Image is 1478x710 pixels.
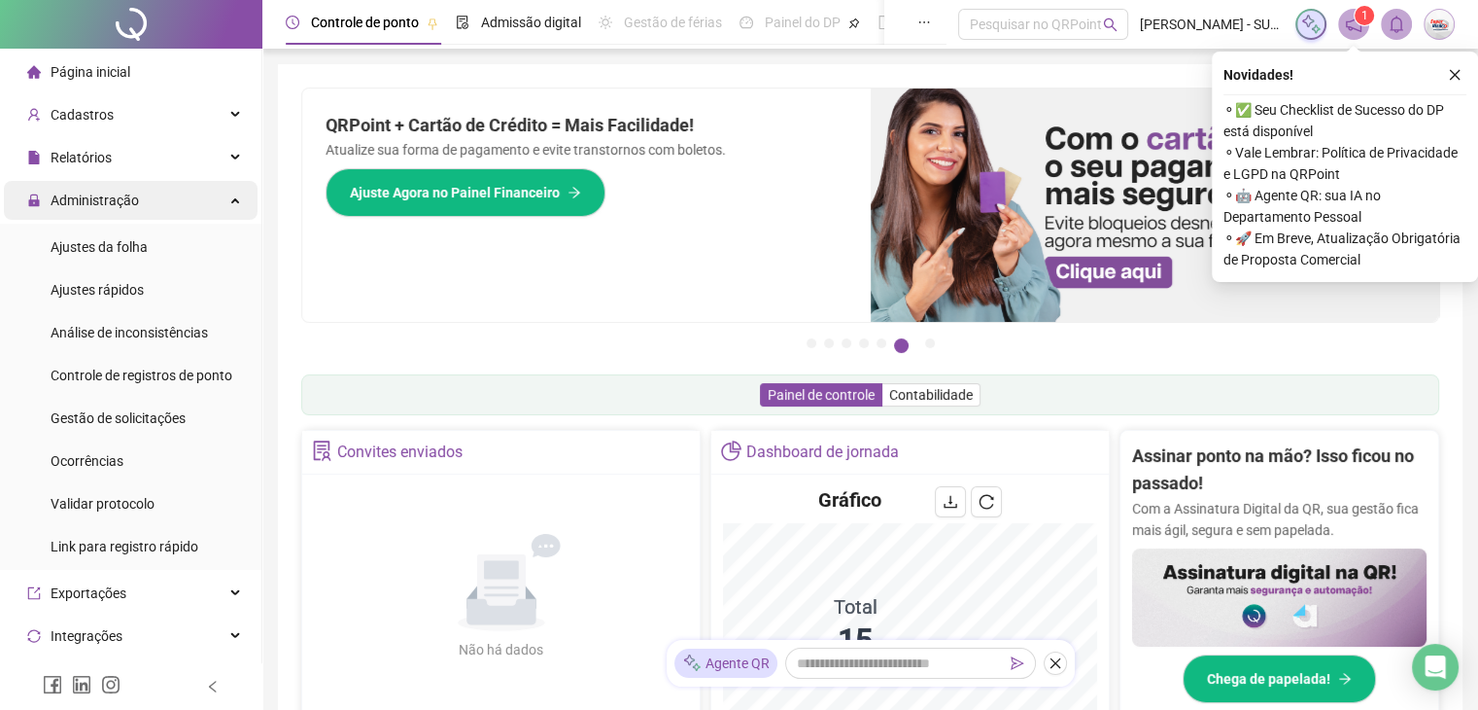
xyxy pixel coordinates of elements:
[1183,655,1376,703] button: Chega de papelada!
[1132,443,1426,498] h2: Assinar ponto na mão? Isso ficou no passado!
[876,338,886,348] button: 5
[27,629,41,643] span: sync
[51,64,130,80] span: Página inicial
[1207,668,1330,690] span: Chega de papelada!
[1355,6,1374,25] sup: 1
[27,65,41,79] span: home
[456,16,469,29] span: file-done
[943,494,958,510] span: download
[51,150,112,165] span: Relatórios
[481,15,581,30] span: Admissão digital
[51,496,155,512] span: Validar protocolo
[871,89,1439,322] img: banner%2F75947b42-3b94-469c-a360-407c2d3115d7.png
[889,387,973,403] span: Contabilidade
[1132,549,1426,647] img: banner%2F02c71560-61a6-44d4-94b9-c8ab97240462.png
[894,338,909,353] button: 6
[739,16,753,29] span: dashboard
[51,453,123,469] span: Ocorrências
[412,639,591,660] div: Não há dados
[337,436,463,469] div: Convites enviados
[1412,644,1459,691] div: Open Intercom Messenger
[326,112,847,139] h2: QRPoint + Cartão de Crédito = Mais Facilidade!
[27,151,41,164] span: file
[768,387,875,403] span: Painel de controle
[326,139,847,160] p: Atualize sua forma de pagamento e evite transtornos com boletos.
[917,16,931,29] span: ellipsis
[427,18,438,29] span: pushpin
[1345,16,1362,33] span: notification
[51,539,198,554] span: Link para registro rápido
[27,194,41,207] span: lock
[51,193,139,208] span: Administração
[1361,9,1368,22] span: 1
[674,649,777,678] div: Agente QR
[51,368,232,383] span: Controle de registros de ponto
[925,338,935,348] button: 7
[1132,498,1426,541] p: Com a Assinatura Digital da QR, sua gestão fica mais ágil, segura e sem papelada.
[1425,10,1454,39] img: 94599
[1223,64,1293,86] span: Novidades !
[286,16,299,29] span: clock-circle
[807,338,816,348] button: 1
[1011,657,1024,670] span: send
[1223,99,1466,142] span: ⚬ ✅ Seu Checklist de Sucesso do DP está disponível
[1223,142,1466,185] span: ⚬ Vale Lembrar: Política de Privacidade e LGPD na QRPoint
[1140,14,1284,35] span: [PERSON_NAME] - SUPER VISAO GOIANIA
[350,182,560,203] span: Ajuste Agora no Painel Financeiro
[979,494,994,510] span: reload
[312,441,332,461] span: solution
[51,410,186,426] span: Gestão de solicitações
[1103,18,1117,32] span: search
[1300,14,1322,35] img: sparkle-icon.fc2bf0ac1784a2077858766a79e2daf3.svg
[1388,16,1405,33] span: bell
[877,16,891,29] span: book
[682,654,702,674] img: sparkle-icon.fc2bf0ac1784a2077858766a79e2daf3.svg
[1048,657,1062,670] span: close
[51,107,114,123] span: Cadastros
[51,628,122,644] span: Integrações
[859,338,869,348] button: 4
[51,282,144,298] span: Ajustes rápidos
[567,186,581,199] span: arrow-right
[1223,228,1466,270] span: ⚬ 🚀 Em Breve, Atualização Obrigatória de Proposta Comercial
[746,436,899,469] div: Dashboard de jornada
[311,15,419,30] span: Controle de ponto
[1448,68,1461,82] span: close
[765,15,841,30] span: Painel do DP
[721,441,741,461] span: pie-chart
[72,675,91,694] span: linkedin
[848,18,860,29] span: pushpin
[842,338,851,348] button: 3
[326,168,605,217] button: Ajuste Agora no Painel Financeiro
[1338,672,1352,686] span: arrow-right
[818,486,881,514] h4: Gráfico
[51,325,208,340] span: Análise de inconsistências
[206,680,220,693] span: left
[824,338,834,348] button: 2
[1223,185,1466,228] span: ⚬ 🤖 Agente QR: sua IA no Departamento Pessoal
[599,16,612,29] span: sun
[624,15,722,30] span: Gestão de férias
[27,108,41,122] span: user-add
[27,586,41,600] span: export
[43,675,62,694] span: facebook
[51,239,148,255] span: Ajustes da folha
[51,586,126,601] span: Exportações
[101,675,120,694] span: instagram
